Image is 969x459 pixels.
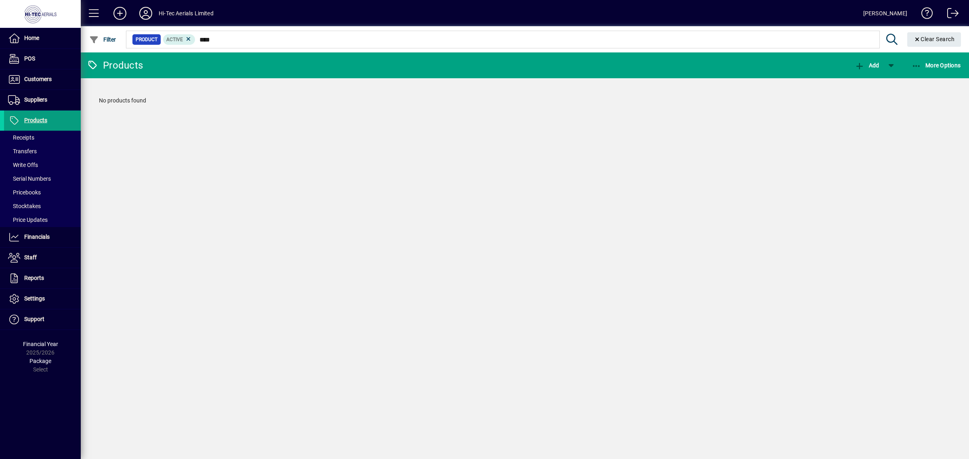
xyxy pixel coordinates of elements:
[24,275,44,281] span: Reports
[166,37,183,42] span: Active
[863,7,907,20] div: [PERSON_NAME]
[89,36,116,43] span: Filter
[24,96,47,103] span: Suppliers
[855,62,879,69] span: Add
[4,199,81,213] a: Stocktakes
[4,248,81,268] a: Staff
[24,76,52,82] span: Customers
[4,289,81,309] a: Settings
[4,131,81,144] a: Receipts
[8,189,41,196] span: Pricebooks
[87,59,143,72] div: Products
[24,117,47,123] span: Products
[29,358,51,364] span: Package
[4,49,81,69] a: POS
[4,268,81,288] a: Reports
[23,341,58,347] span: Financial Year
[136,35,157,44] span: Product
[24,55,35,62] span: POS
[910,58,963,73] button: More Options
[91,88,959,113] div: No products found
[4,172,81,186] a: Serial Numbers
[159,7,214,20] div: Hi-Tec Aerials Limited
[24,234,50,240] span: Financials
[24,316,44,322] span: Support
[107,6,133,21] button: Add
[912,62,961,69] span: More Options
[4,90,81,110] a: Suppliers
[4,158,81,172] a: Write Offs
[4,186,81,199] a: Pricebooks
[4,69,81,90] a: Customers
[4,144,81,158] a: Transfers
[24,254,37,261] span: Staff
[4,28,81,48] a: Home
[4,227,81,247] a: Financials
[163,34,195,45] mat-chip: Activation Status: Active
[8,148,37,154] span: Transfers
[8,217,48,223] span: Price Updates
[8,203,41,209] span: Stocktakes
[907,32,961,47] button: Clear
[24,295,45,302] span: Settings
[8,162,38,168] span: Write Offs
[914,36,955,42] span: Clear Search
[915,2,933,28] a: Knowledge Base
[24,35,39,41] span: Home
[8,134,34,141] span: Receipts
[8,175,51,182] span: Serial Numbers
[133,6,159,21] button: Profile
[4,213,81,227] a: Price Updates
[853,58,881,73] button: Add
[87,32,118,47] button: Filter
[4,309,81,330] a: Support
[941,2,959,28] a: Logout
